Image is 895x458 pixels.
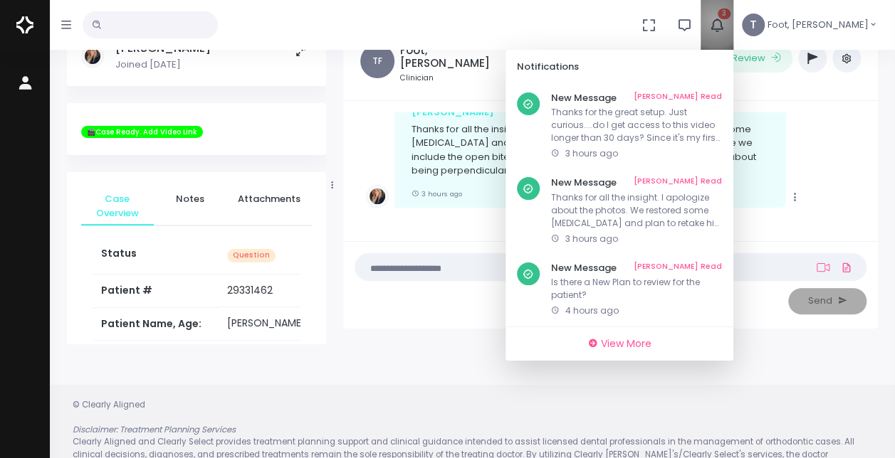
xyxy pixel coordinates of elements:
a: [PERSON_NAME] Read [634,177,722,188]
h6: New Message [551,177,722,188]
span: 3 hours ago [565,147,618,159]
h5: [PERSON_NAME] [115,41,211,55]
a: [PERSON_NAME] Read [634,262,722,274]
small: 3 hours ago [412,189,462,198]
span: Attachments [238,192,300,206]
span: 🎬Case Ready. Add Video Link [81,126,203,139]
a: New Message[PERSON_NAME] ReadThanks for all the insight. I apologize about the photos. We restore... [506,169,733,254]
a: [PERSON_NAME] Read [634,92,722,104]
div: 3 [506,50,733,361]
a: New Message[PERSON_NAME] ReadIs there a New Plan to review for the patient?4 hours ago [506,254,733,326]
p: Thanks for the great setup. Just curious....do I get access to this video longer than 30 days? Si... [551,106,722,144]
div: [PERSON_NAME] [412,105,769,119]
td: [PERSON_NAME], 22 [219,307,332,340]
small: Clinician [400,73,515,84]
span: Case Overview [93,192,142,220]
th: Notes [93,340,219,403]
img: Logo Horizontal [16,10,33,40]
h6: Notifications [517,61,705,73]
p: Thanks for all the insight. I apologize about the photos. We restored some [MEDICAL_DATA] and pla... [412,122,769,178]
div: scrollable content [355,112,867,229]
span: Question [227,249,276,262]
h5: Foot, [PERSON_NAME] [400,44,515,70]
span: TF [360,44,394,78]
a: Add Files [838,255,855,280]
th: Patient # [93,274,219,307]
span: Notes [165,192,215,206]
p: Joined [DATE] [115,58,211,72]
div: scrollable content [506,84,733,326]
span: View More [601,336,651,351]
span: T [742,14,765,36]
p: Thanks for all the insight. I apologize about the photos. We restored some [MEDICAL_DATA] and pla... [551,191,722,230]
td: 29331462 [219,275,332,307]
div: scrollable content [67,27,326,344]
td: Would like to correct [MEDICAL_DATA]. [219,340,332,403]
a: Add Loom Video [814,262,832,273]
a: View More [511,333,728,355]
h6: New Message [551,92,722,104]
span: Foot, [PERSON_NAME] [768,18,869,32]
span: 3 [718,9,731,19]
th: Status [93,238,219,274]
h6: New Message [551,262,722,274]
span: 3 hours ago [565,233,618,245]
th: Patient Name, Age: [93,307,219,340]
span: 4 hours ago [565,304,619,316]
em: Disclaimer: Treatment Planning Services [73,424,236,435]
p: Is there a New Plan to review for the patient? [551,276,722,302]
a: New Message[PERSON_NAME] ReadThanks for the great setup. Just curious....do I get access to this ... [506,84,733,169]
